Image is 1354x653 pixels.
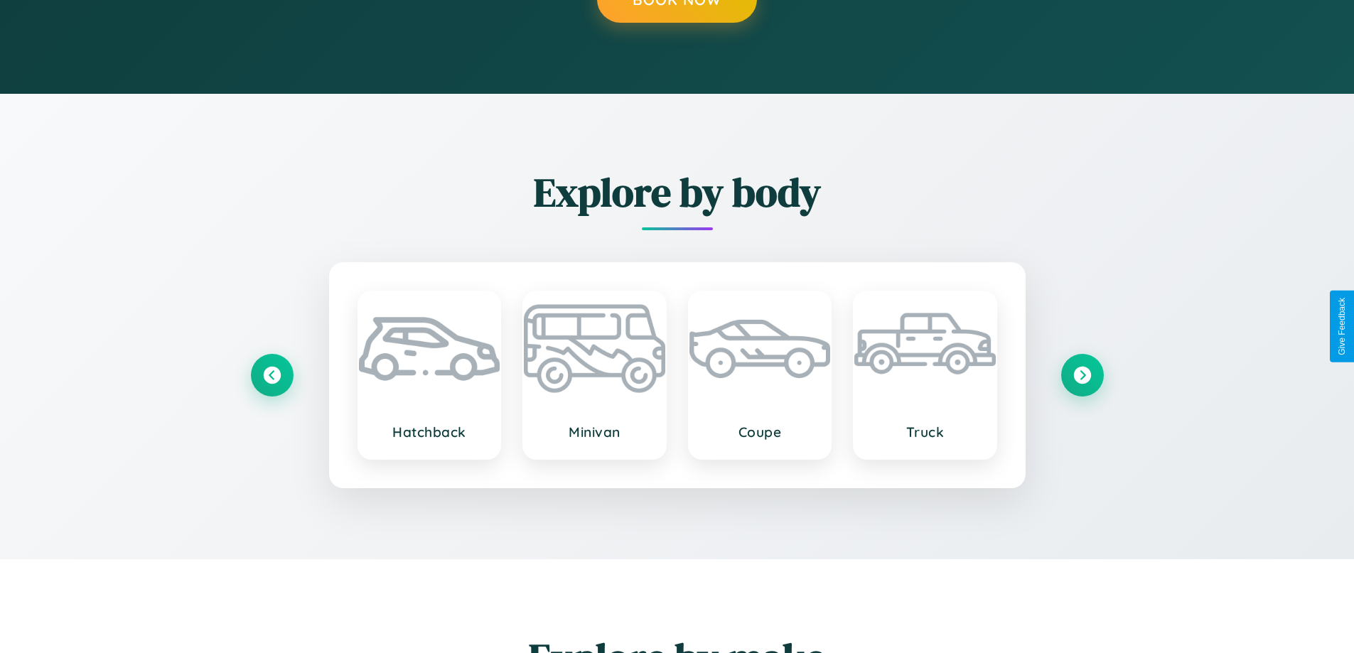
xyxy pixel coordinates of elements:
div: Give Feedback [1337,298,1347,355]
h3: Truck [869,423,982,441]
h2: Explore by body [251,165,1104,220]
h3: Coupe [704,423,817,441]
h3: Minivan [538,423,651,441]
h3: Hatchback [373,423,486,441]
